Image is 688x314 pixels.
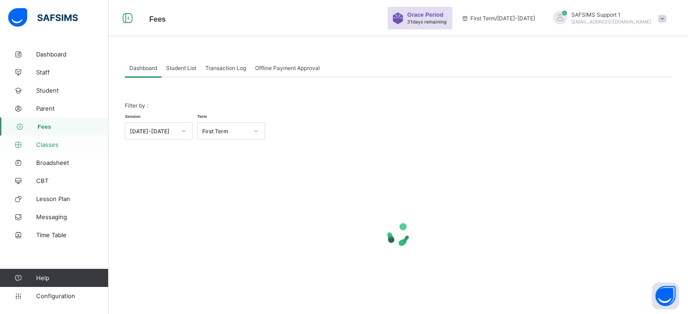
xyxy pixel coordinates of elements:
[36,105,109,112] span: Parent
[36,231,109,239] span: Time Table
[36,195,109,202] span: Lesson Plan
[36,69,109,76] span: Staff
[125,102,148,109] span: Filter by :
[544,11,671,26] div: SAFSIMS Support 1
[125,114,141,119] span: Session
[392,13,403,24] img: sticker-purple.71386a28dfed39d6af7621340158ba97.svg
[36,213,109,220] span: Messaging
[149,15,166,23] span: Fees
[197,114,207,119] span: Term
[36,51,109,58] span: Dashboard
[166,65,196,71] span: Student List
[36,87,109,94] span: Student
[130,128,176,135] div: [DATE]-[DATE]
[461,15,535,22] span: session/term information
[36,177,109,184] span: CBT
[571,11,651,18] span: SAFSIMS Support 1
[571,19,651,24] span: [EMAIL_ADDRESS][DOMAIN_NAME]
[36,292,108,300] span: Configuration
[407,11,443,18] span: Grace Period
[8,8,78,27] img: safsims
[129,65,157,71] span: Dashboard
[38,123,109,130] span: Fees
[202,128,248,135] div: First Term
[36,141,109,148] span: Classes
[255,65,320,71] span: Offline Payment Approval
[652,282,679,309] button: Open asap
[36,274,108,281] span: Help
[205,65,246,71] span: Transaction Log
[407,19,446,24] span: 31 days remaining
[36,159,109,166] span: Broadsheet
